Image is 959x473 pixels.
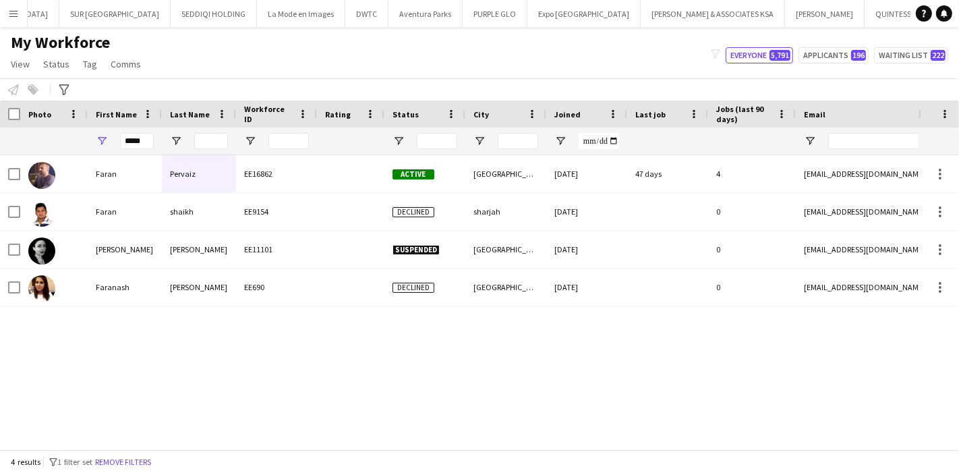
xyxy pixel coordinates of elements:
div: [PERSON_NAME] [162,269,236,306]
span: 222 [931,50,946,61]
span: Last job [635,109,666,119]
div: shaikh [162,193,236,230]
button: Open Filter Menu [96,135,108,147]
div: EE11101 [236,231,317,268]
button: Open Filter Menu [804,135,816,147]
input: Last Name Filter Input [194,133,228,149]
div: sharjah [465,193,546,230]
img: Faran Pervaiz [28,162,55,189]
app-action-btn: Advanced filters [56,82,72,98]
div: 0 [708,231,796,268]
button: Everyone5,791 [726,47,793,63]
button: PURPLE GLO [463,1,527,27]
span: Declined [393,207,434,217]
span: My Workforce [11,32,110,53]
div: EE690 [236,269,317,306]
div: 47 days [627,155,708,192]
div: [PERSON_NAME] [162,231,236,268]
div: [PERSON_NAME] [88,231,162,268]
a: Tag [78,55,103,73]
img: Faran shaikh [28,200,55,227]
button: [PERSON_NAME] [785,1,865,27]
button: Aventura Parks [388,1,463,27]
span: View [11,58,30,70]
span: Jobs (last 90 days) [716,104,772,124]
a: Comms [105,55,146,73]
input: Workforce ID Filter Input [268,133,309,149]
span: Last Name [170,109,210,119]
div: [DATE] [546,155,627,192]
div: [GEOGRAPHIC_DATA] [465,269,546,306]
div: 4 [708,155,796,192]
div: [DATE] [546,193,627,230]
span: Joined [554,109,581,119]
button: Expo [GEOGRAPHIC_DATA] [527,1,641,27]
button: SEDDIQI HOLDING [171,1,257,27]
span: Comms [111,58,141,70]
button: Waiting list222 [874,47,948,63]
img: Faranash Patel [28,275,55,302]
div: [GEOGRAPHIC_DATA] [465,231,546,268]
button: Open Filter Menu [170,135,182,147]
div: [GEOGRAPHIC_DATA] [465,155,546,192]
div: [DATE] [546,269,627,306]
div: Faran [88,155,162,192]
span: Email [804,109,825,119]
div: EE16862 [236,155,317,192]
div: Faran [88,193,162,230]
span: 1 filter set [57,457,92,467]
span: 196 [851,50,866,61]
span: Rating [325,109,351,119]
div: 0 [708,193,796,230]
span: Status [393,109,419,119]
span: First Name [96,109,137,119]
span: Status [43,58,69,70]
button: DWTC [345,1,388,27]
button: La Mode en Images [257,1,345,27]
div: 0 [708,269,796,306]
button: Remove filters [92,455,154,470]
button: Open Filter Menu [244,135,256,147]
div: Pervaiz [162,155,236,192]
a: View [5,55,35,73]
a: Status [38,55,75,73]
button: Open Filter Menu [393,135,405,147]
span: Tag [83,58,97,70]
span: Active [393,169,434,179]
button: Applicants196 [798,47,869,63]
input: City Filter Input [498,133,538,149]
span: Workforce ID [244,104,293,124]
button: [PERSON_NAME] & ASSOCIATES KSA [641,1,785,27]
span: Photo [28,109,51,119]
img: Faranak Saffari [28,238,55,265]
button: Open Filter Menu [473,135,486,147]
input: Joined Filter Input [579,133,619,149]
span: Suspended [393,245,440,255]
div: [DATE] [546,231,627,268]
input: First Name Filter Input [120,133,154,149]
button: SUR [GEOGRAPHIC_DATA] [59,1,171,27]
input: Status Filter Input [417,133,457,149]
span: City [473,109,489,119]
span: 5,791 [769,50,790,61]
span: Declined [393,283,434,293]
button: Open Filter Menu [554,135,566,147]
div: EE9154 [236,193,317,230]
div: Faranash [88,269,162,306]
